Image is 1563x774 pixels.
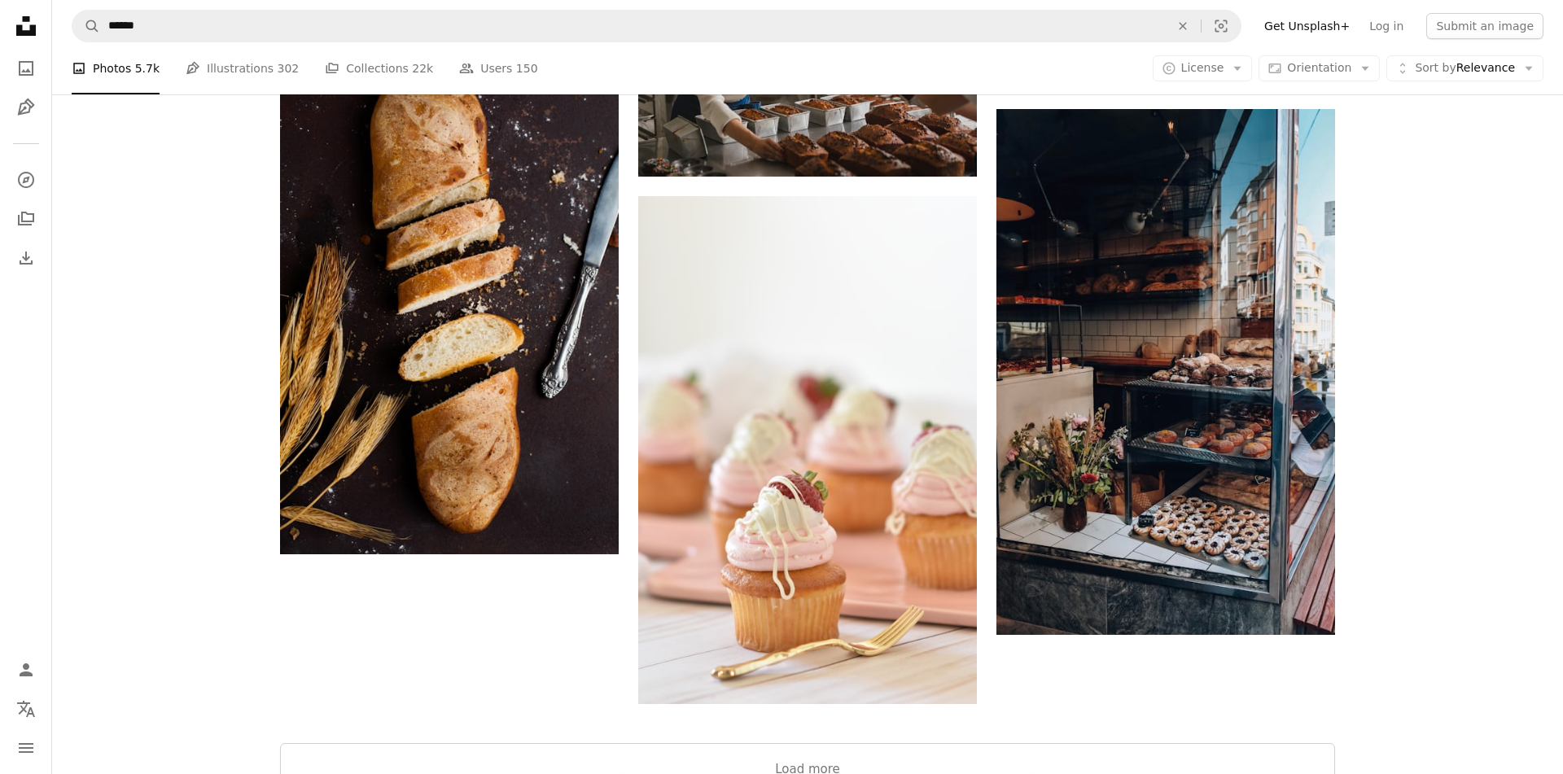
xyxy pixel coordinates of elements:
a: Log in [1359,13,1413,39]
a: Illustrations 302 [186,42,299,94]
a: Collections 22k [325,42,433,94]
a: Illustrations [10,91,42,124]
span: 302 [278,59,300,77]
form: Find visuals sitewide [72,10,1241,42]
button: Menu [10,732,42,764]
span: Sort by [1415,61,1456,74]
button: Visual search [1202,11,1241,42]
button: Sort byRelevance [1386,55,1543,81]
button: Search Unsplash [72,11,100,42]
img: sliced of baked bread beside stainless steel bread knife [280,46,619,554]
button: Submit an image [1426,13,1543,39]
span: Relevance [1415,60,1515,77]
a: baked cupcake [638,443,977,457]
a: Explore [10,164,42,196]
span: 150 [516,59,538,77]
a: Home — Unsplash [10,10,42,46]
span: Orientation [1287,61,1351,74]
span: License [1181,61,1224,74]
a: Get Unsplash+ [1254,13,1359,39]
button: License [1153,55,1253,81]
img: black and gray metal framed glass display counter [996,109,1335,635]
a: Collections [10,203,42,235]
a: sliced of baked bread beside stainless steel bread knife [280,292,619,307]
a: Log in / Sign up [10,654,42,686]
a: black and gray metal framed glass display counter [996,365,1335,379]
a: Photos [10,52,42,85]
span: 22k [412,59,433,77]
a: Users 150 [459,42,537,94]
button: Language [10,693,42,725]
a: Download History [10,242,42,274]
button: Clear [1165,11,1201,42]
img: baked cupcake [638,196,977,704]
button: Orientation [1259,55,1380,81]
